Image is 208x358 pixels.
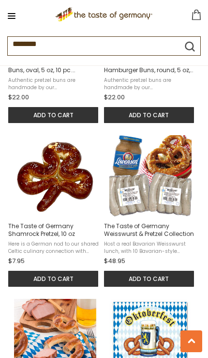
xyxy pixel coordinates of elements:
span: The Taste of Germany Shamrock Pretzel, 10 oz [8,222,99,238]
span: $48.95 [104,256,125,266]
button: Add to cart [104,271,194,287]
span: $7.95 [8,256,25,266]
span: Authentic pretzel buns are handmade by our [DEMOGRAPHIC_DATA] [PERSON_NAME] "[PERSON_NAME]" [PERS... [104,77,195,90]
span: Authentic pretzel buns are handmade by our [DEMOGRAPHIC_DATA] [PERSON_NAME] "[PERSON_NAME]" [PERS... [8,77,99,90]
span: Host a real Bavarian Weisswurst lunch, with 10 Bavarian-style Weisswurst, 10 (or 5 large) Bavaria... [104,240,195,254]
span: The Taste of Germany Pretzel Buns, oval, 5 oz, 10 pc. handmade, frozen [8,59,99,74]
span: $22.00 [8,93,29,102]
span: The Taste of Germany Weisswurst & Pretzel Collection [104,222,195,238]
a: The Taste of Germany Weisswurst & Pretzel Collection [104,135,197,287]
button: Add to cart [8,107,98,123]
span: Here is a German nod to our shared Celtic culinary connection with [GEOGRAPHIC_DATA]: large-size ... [8,240,99,254]
span: $22.00 [104,93,125,102]
a: The Taste of Germany Shamrock Pretzel, 10 oz [8,135,102,287]
button: Add to cart [104,107,194,123]
span: The Taste of Germany Pretzel Hamburger Buns, round, 5 oz, 10 pc. handmade, frozen [104,59,195,74]
button: Add to cart [8,271,98,287]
